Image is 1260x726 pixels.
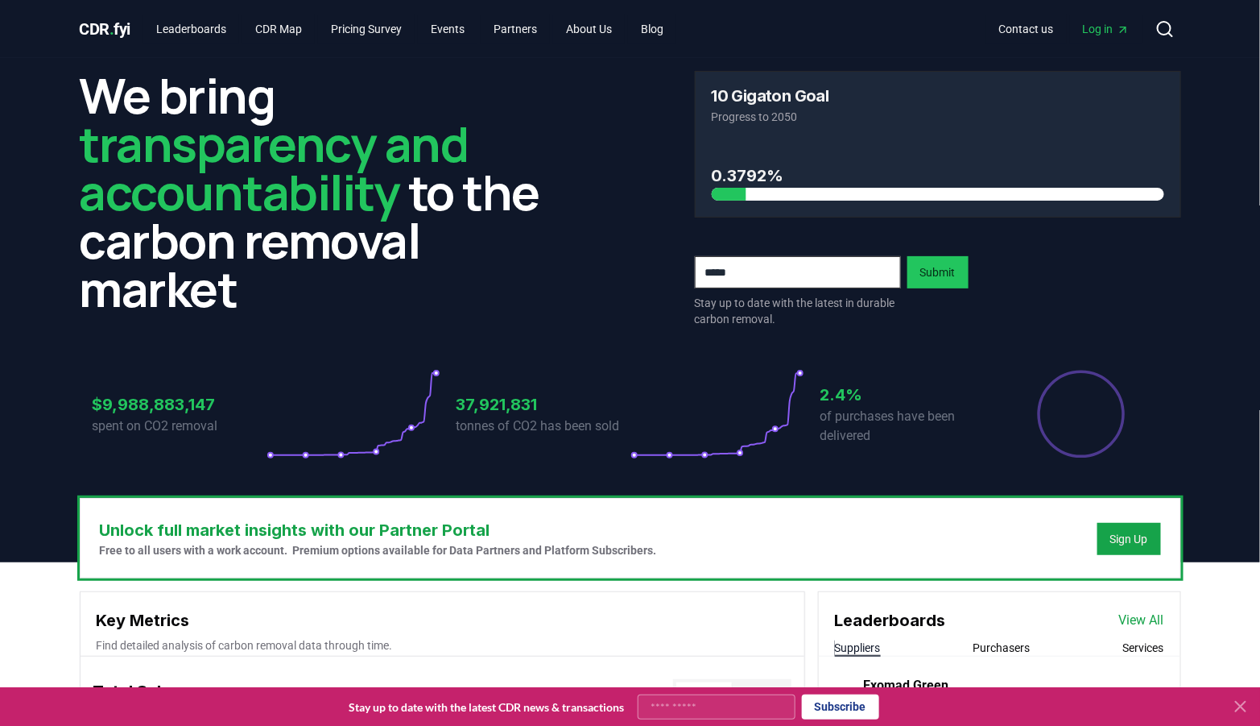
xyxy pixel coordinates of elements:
nav: Main [986,15,1142,44]
p: Stay up to date with the latest in durable carbon removal. [695,295,901,327]
span: Log in [1083,21,1130,37]
a: Sign Up [1110,531,1148,547]
h3: Unlock full market insights with our Partner Portal [100,518,657,542]
a: CDR.fyi [80,18,131,40]
span: CDR fyi [80,19,131,39]
p: of purchases have been delivered [820,407,994,446]
a: Exomad Green [864,676,949,695]
a: Blog [628,15,676,44]
h3: 10 Gigaton Goal [712,88,829,104]
h3: 2.4% [820,383,994,407]
button: Tonnes [676,682,732,708]
h2: We bring to the carbon removal market [80,71,566,313]
p: tonnes of CO2 has been sold [456,417,630,436]
nav: Main [143,15,676,44]
a: Events [418,15,477,44]
button: Suppliers [835,640,881,656]
a: View All [1119,611,1164,630]
p: Free to all users with a work account. Premium options available for Data Partners and Platform S... [100,542,657,558]
a: Leaderboards [143,15,239,44]
h3: 37,921,831 [456,392,630,417]
h3: Leaderboards [835,608,946,633]
h3: 0.3792% [712,164,1164,188]
button: Purchasers [973,640,1031,656]
span: . [109,19,114,39]
button: Submit [907,256,969,288]
a: Contact us [986,15,1067,44]
a: Partners [481,15,550,44]
span: transparency and accountability [80,110,469,225]
a: Pricing Survey [318,15,415,44]
p: Progress to 2050 [712,109,1164,125]
button: $ Value [732,682,788,708]
h3: Key Metrics [97,608,788,633]
a: About Us [553,15,625,44]
button: Sign Up [1097,523,1161,555]
p: spent on CO2 removal [93,417,266,436]
button: Services [1123,640,1164,656]
p: Find detailed analysis of carbon removal data through time. [97,637,788,653]
h3: Total Sales [93,679,180,711]
div: Percentage of sales delivered [1036,369,1126,459]
h3: $9,988,883,147 [93,392,266,417]
a: Log in [1070,15,1142,44]
a: CDR Map [242,15,315,44]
